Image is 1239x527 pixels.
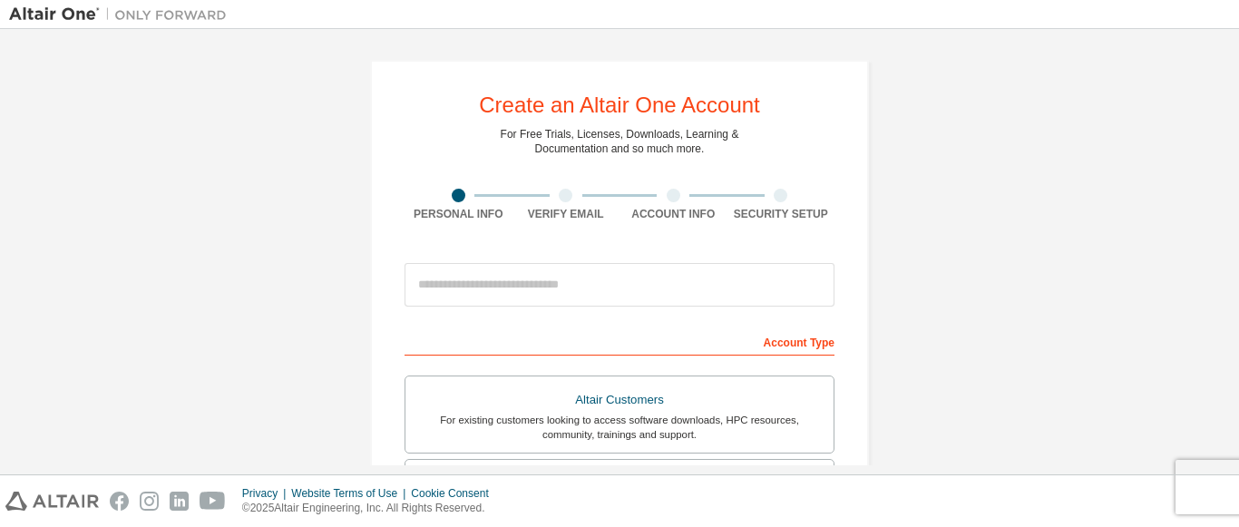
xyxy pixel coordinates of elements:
div: For existing customers looking to access software downloads, HPC resources, community, trainings ... [416,413,823,442]
div: For Free Trials, Licenses, Downloads, Learning & Documentation and so much more. [501,127,739,156]
div: Account Info [619,207,727,221]
div: Verify Email [512,207,620,221]
img: Altair One [9,5,236,24]
img: altair_logo.svg [5,492,99,511]
img: youtube.svg [200,492,226,511]
div: Cookie Consent [411,486,499,501]
div: Privacy [242,486,291,501]
img: linkedin.svg [170,492,189,511]
div: Create an Altair One Account [479,94,760,116]
img: instagram.svg [140,492,159,511]
p: © 2025 Altair Engineering, Inc. All Rights Reserved. [242,501,500,516]
img: facebook.svg [110,492,129,511]
div: Website Terms of Use [291,486,411,501]
div: Altair Customers [416,387,823,413]
div: Personal Info [405,207,512,221]
div: Security Setup [727,207,835,221]
div: Account Type [405,327,834,356]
